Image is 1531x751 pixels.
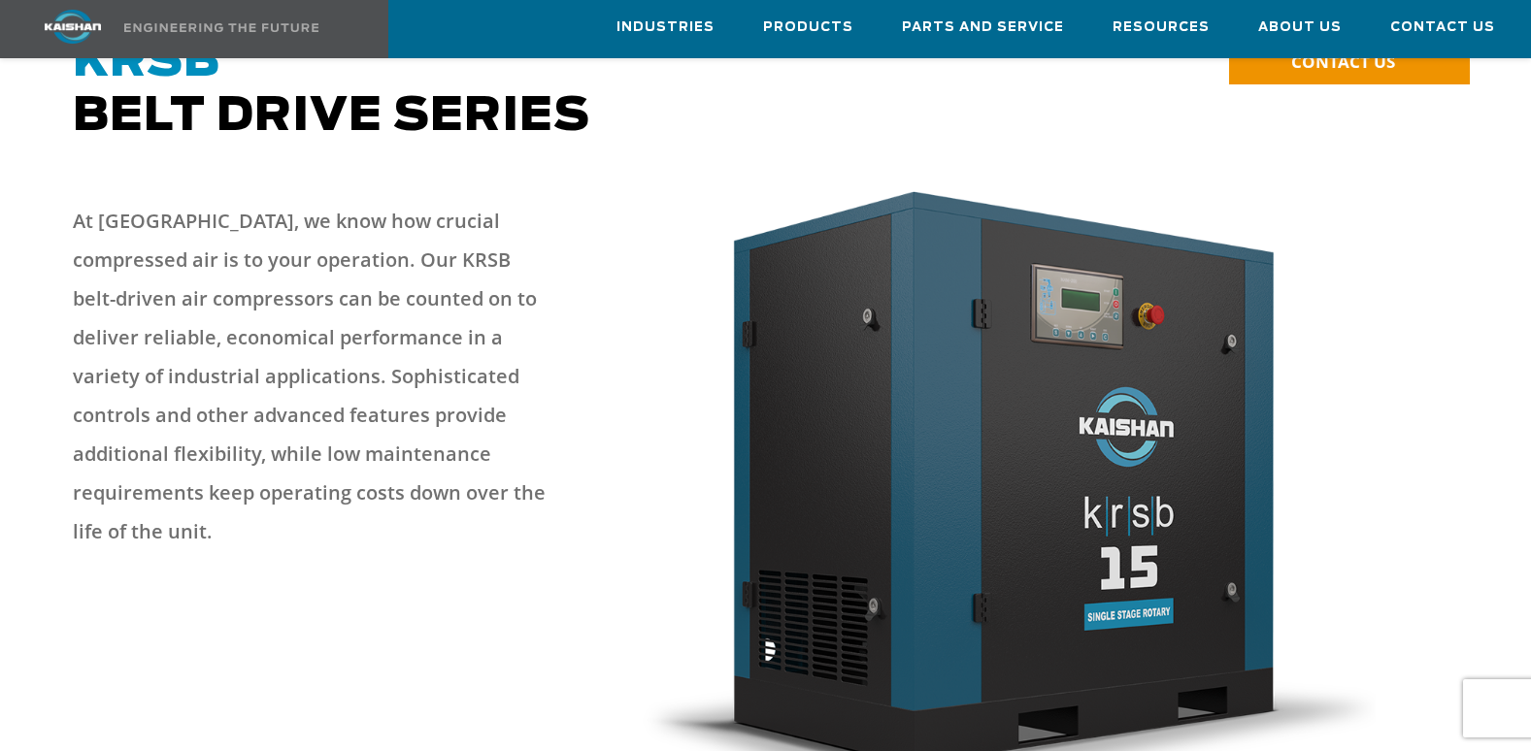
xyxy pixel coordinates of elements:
span: Products [763,16,853,39]
img: Engineering the future [124,23,318,32]
span: Contact Us [1390,16,1495,39]
p: At [GEOGRAPHIC_DATA], we know how crucial compressed air is to your operation. Our KRSB belt-driv... [73,202,547,551]
a: CONTACT US [1229,41,1470,84]
span: CONTACT US [1291,50,1395,73]
span: Resources [1113,16,1210,39]
span: About Us [1258,16,1342,39]
span: Industries [616,16,715,39]
a: Products [763,1,853,53]
a: Parts and Service [902,1,1064,53]
a: Contact Us [1390,1,1495,53]
a: About Us [1258,1,1342,53]
a: Resources [1113,1,1210,53]
a: Industries [616,1,715,53]
span: Parts and Service [902,16,1064,39]
span: KRSB [73,39,220,85]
